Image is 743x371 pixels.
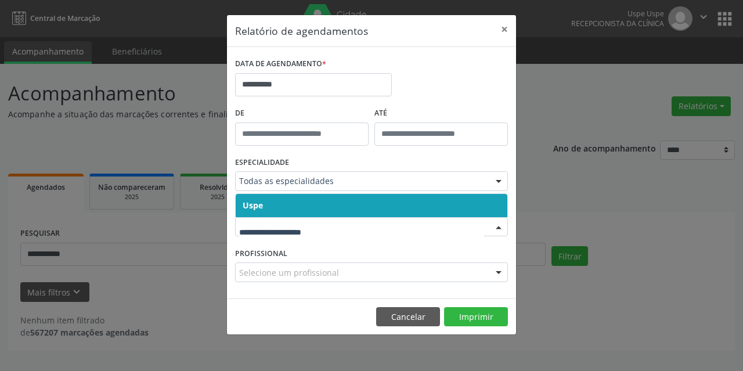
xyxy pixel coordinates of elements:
[374,105,508,123] label: ATÉ
[235,23,368,38] h5: Relatório de agendamentos
[243,200,263,211] span: Uspe
[235,154,289,172] label: ESPECIALIDADE
[235,105,369,123] label: De
[239,266,339,279] span: Selecione um profissional
[376,307,440,327] button: Cancelar
[444,307,508,327] button: Imprimir
[235,244,287,262] label: PROFISSIONAL
[239,175,484,187] span: Todas as especialidades
[493,15,516,44] button: Close
[235,55,326,73] label: DATA DE AGENDAMENTO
